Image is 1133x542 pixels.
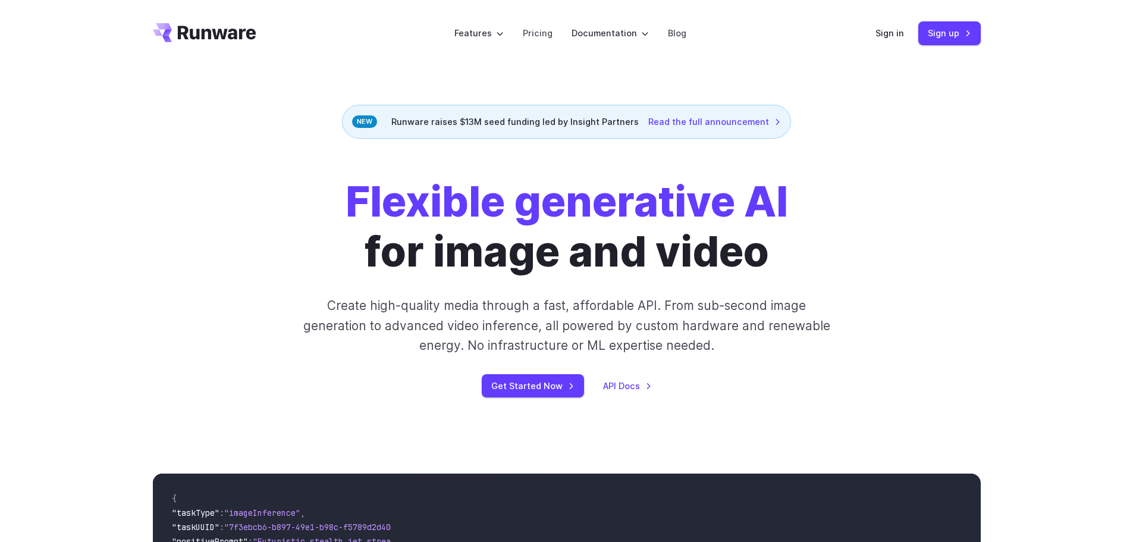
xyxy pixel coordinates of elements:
div: Runware raises $13M seed funding led by Insight Partners [342,105,791,139]
label: Features [454,26,504,40]
span: : [219,507,224,518]
a: Sign up [918,21,981,45]
span: "imageInference" [224,507,300,518]
strong: Flexible generative AI [346,176,788,227]
span: "7f3ebcb6-b897-49e1-b98c-f5789d2d40d7" [224,522,405,532]
label: Documentation [572,26,649,40]
a: Get Started Now [482,374,584,397]
h1: for image and video [346,177,788,277]
p: Create high-quality media through a fast, affordable API. From sub-second image generation to adv... [302,296,831,355]
a: Pricing [523,26,553,40]
span: "taskType" [172,507,219,518]
span: { [172,493,177,504]
a: API Docs [603,379,652,393]
a: Sign in [875,26,904,40]
a: Blog [668,26,686,40]
a: Go to / [153,23,256,42]
span: , [300,507,305,518]
span: "taskUUID" [172,522,219,532]
span: : [219,522,224,532]
a: Read the full announcement [648,115,781,129]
